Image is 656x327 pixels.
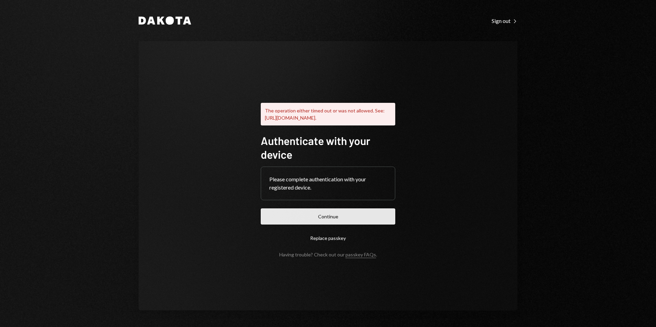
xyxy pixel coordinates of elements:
[261,134,395,161] h1: Authenticate with your device
[492,17,517,24] a: Sign out
[261,230,395,246] button: Replace passkey
[261,103,395,125] div: The operation either timed out or was not allowed. See: [URL][DOMAIN_NAME].
[261,208,395,225] button: Continue
[269,175,387,192] div: Please complete authentication with your registered device.
[345,252,376,258] a: passkey FAQs
[279,252,377,257] div: Having trouble? Check out our .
